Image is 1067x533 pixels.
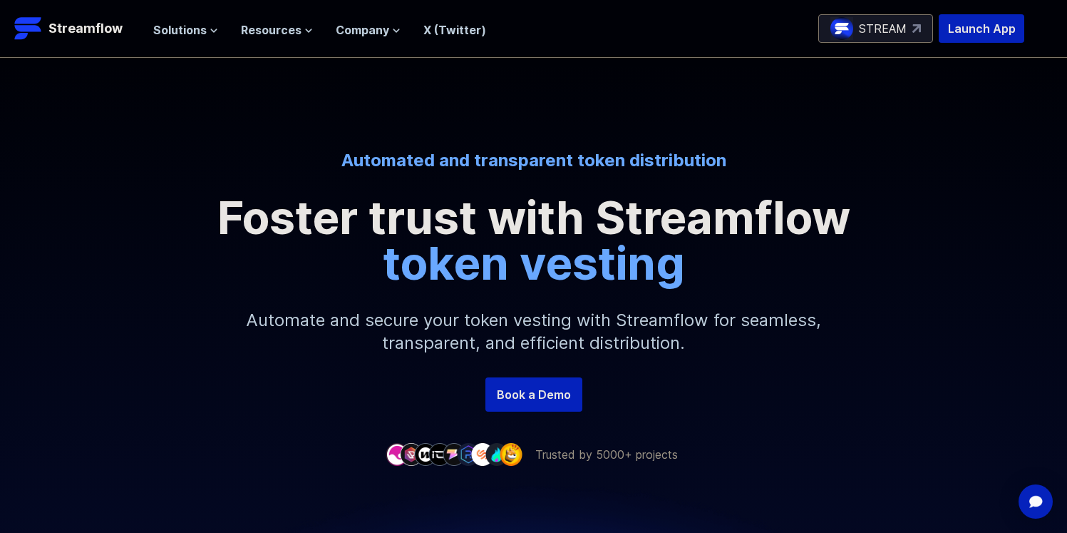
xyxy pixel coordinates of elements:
[428,443,451,465] img: company-4
[423,23,486,37] a: X (Twitter)
[14,14,43,43] img: Streamflow Logo
[48,19,123,39] p: Streamflow
[485,377,582,412] a: Book a Demo
[859,20,907,37] p: STREAM
[500,443,522,465] img: company-9
[336,21,389,39] span: Company
[241,21,301,39] span: Resources
[386,443,408,465] img: company-1
[830,17,853,40] img: streamflow-logo-circle.png
[535,446,678,463] p: Trusted by 5000+ projects
[383,235,685,290] span: token vesting
[153,21,218,39] button: Solutions
[443,443,465,465] img: company-5
[213,195,855,286] p: Foster trust with Streamflow
[14,14,139,43] a: Streamflow
[912,24,921,33] img: top-right-arrow.svg
[414,443,437,465] img: company-3
[485,443,508,465] img: company-8
[471,443,494,465] img: company-7
[139,149,929,172] p: Automated and transparent token distribution
[227,286,840,377] p: Automate and secure your token vesting with Streamflow for seamless, transparent, and efficient d...
[336,21,401,39] button: Company
[939,14,1024,43] button: Launch App
[457,443,480,465] img: company-6
[400,443,423,465] img: company-2
[818,14,933,43] a: STREAM
[241,21,313,39] button: Resources
[153,21,207,39] span: Solutions
[1019,484,1053,519] div: Open Intercom Messenger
